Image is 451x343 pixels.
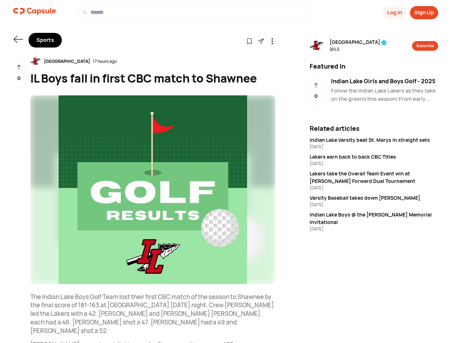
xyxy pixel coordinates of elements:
[310,170,438,185] div: Lakers take the Overall Team Event win at [PERSON_NAME] Forward Dual Tournament
[330,39,387,46] span: [GEOGRAPHIC_DATA]
[30,95,275,284] img: resizeImage
[331,77,438,85] div: Indian Lake Girls and Boys Golf - 2025
[381,40,387,45] img: tick
[412,41,438,51] button: Subscribe
[30,293,275,335] p: The Indian Lake Boys Golf Team lost their first CBC match of the season to Shawnee by the final s...
[383,6,406,19] button: Log In
[29,33,62,48] div: Sports
[310,202,438,208] div: [DATE]
[310,144,438,150] div: [DATE]
[13,4,56,21] a: logo
[17,74,21,83] p: 0
[314,92,318,100] p: 0
[13,4,56,19] img: logo
[310,185,438,191] div: [DATE]
[41,58,93,65] div: [GEOGRAPHIC_DATA]
[305,61,442,71] div: Featured In
[330,46,387,53] span: @ ILS
[310,194,438,202] div: Varsity Baseball takes down [PERSON_NAME]
[310,153,438,160] div: Lakers earn back to back CBC Titles
[310,211,438,226] div: Indian Lake Boys @ the [PERSON_NAME] Memorial Invitational
[310,160,438,167] div: [DATE]
[310,226,438,232] div: [DATE]
[30,70,275,87] div: IL Boys fall in first CBC match to Shawnee
[93,58,117,65] div: 17 hours ago
[310,39,324,53] img: resizeImage
[310,124,438,133] div: Related articles
[30,56,41,67] img: resizeImage
[410,6,438,19] button: Sign Up
[310,136,438,144] div: Indian Lake Varsity beat St. Marys in straight sets
[331,87,438,103] div: Follow the Indian Lake Lakers as they take on the greens this season! From early practices to tou...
